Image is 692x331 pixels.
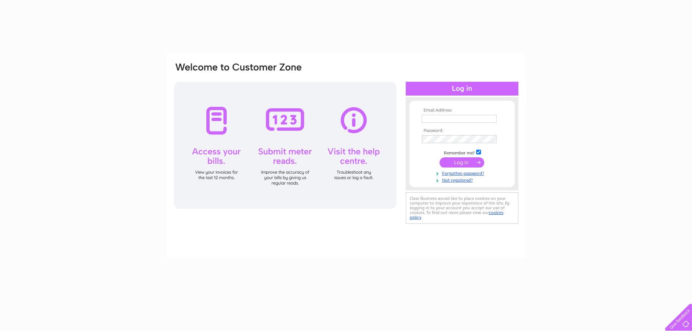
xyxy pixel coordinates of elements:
div: Clear Business would like to place cookies on your computer to improve your experience of the sit... [406,192,518,224]
a: Forgotten password? [422,169,504,176]
th: Email Address: [420,108,504,113]
input: Submit [440,157,484,167]
th: Password: [420,128,504,133]
td: Remember me? [420,149,504,156]
a: cookies policy [410,210,503,220]
a: Not registered? [422,176,504,183]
